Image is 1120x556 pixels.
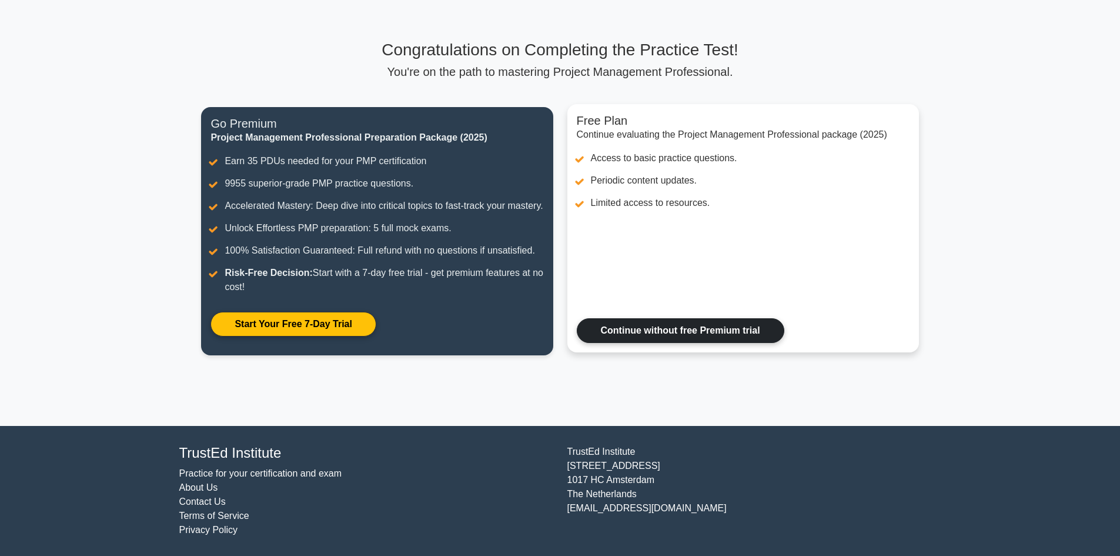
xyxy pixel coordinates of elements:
[210,312,376,337] a: Start Your Free 7-Day Trial
[179,445,553,462] h4: TrustEd Institute
[179,525,238,535] a: Privacy Policy
[179,468,342,478] a: Practice for your certification and exam
[201,40,918,60] h3: Congratulations on Completing the Practice Test!
[577,318,784,343] a: Continue without free Premium trial
[201,65,918,79] p: You're on the path to mastering Project Management Professional.
[179,511,249,521] a: Terms of Service
[179,497,226,507] a: Contact Us
[179,482,218,492] a: About Us
[560,445,948,537] div: TrustEd Institute [STREET_ADDRESS] 1017 HC Amsterdam The Netherlands [EMAIL_ADDRESS][DOMAIN_NAME]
